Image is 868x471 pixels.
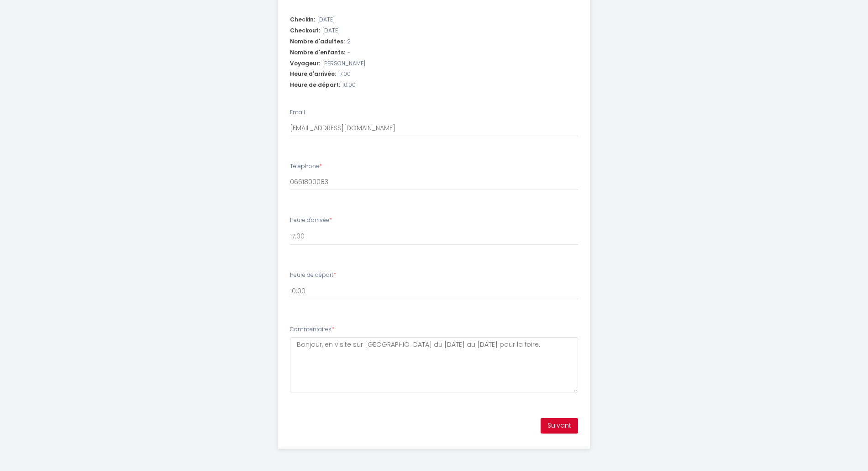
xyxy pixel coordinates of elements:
span: Checkin: [290,16,315,24]
span: [PERSON_NAME] [322,59,365,68]
span: [DATE] [317,16,335,24]
span: 2 [347,37,351,46]
span: Checkout: [290,26,320,35]
span: [DATE] [322,26,340,35]
label: Téléphone [290,162,322,171]
span: 10:00 [342,81,356,90]
span: - [347,48,350,57]
label: Email [290,108,305,117]
label: Heure d'arrivée [290,216,332,225]
span: 17:00 [338,70,351,79]
button: Suivant [541,418,578,434]
span: Heure de départ: [290,81,340,90]
span: Nombre d'adultes: [290,37,345,46]
span: Voyageur: [290,59,320,68]
span: Heure d'arrivée: [290,70,336,79]
label: Commentaires [290,325,334,334]
label: Heure de départ [290,271,336,280]
span: Nombre d'enfants: [290,48,345,57]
